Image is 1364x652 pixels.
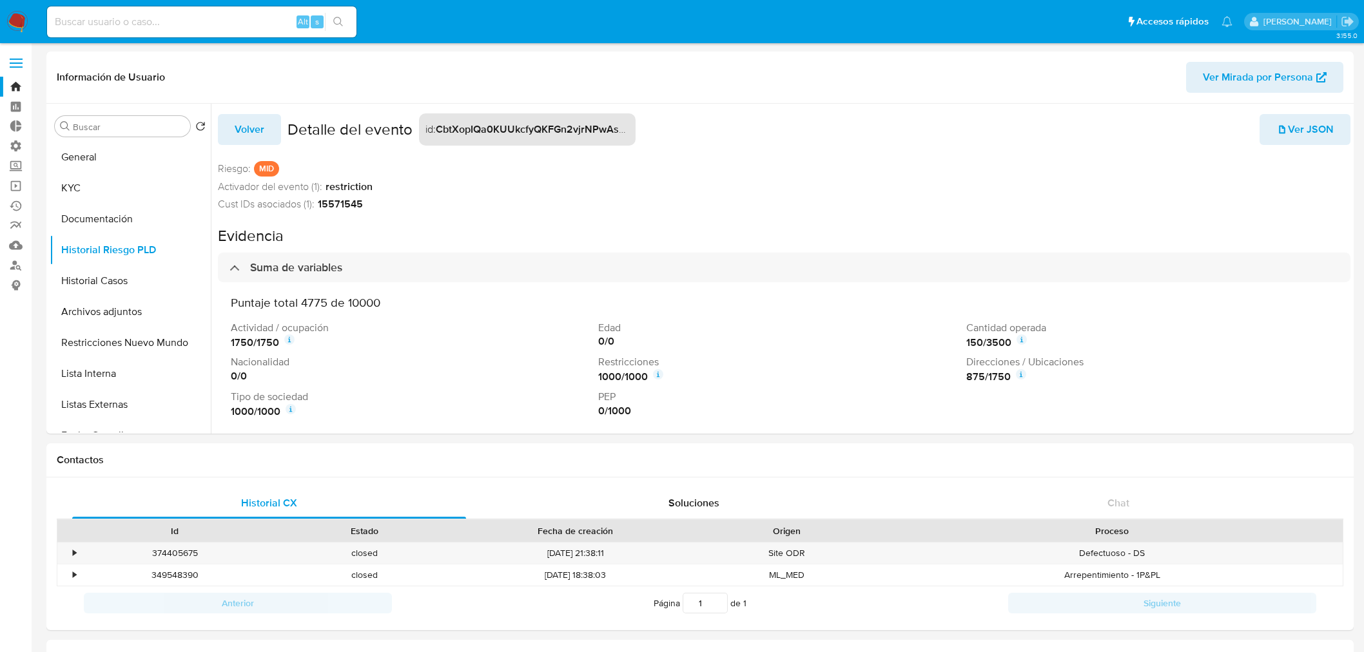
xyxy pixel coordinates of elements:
button: Volver al orden por defecto [195,121,206,135]
div: 349548390 [80,564,269,586]
span: Chat [1107,495,1129,510]
button: KYC [50,173,211,204]
strong: 0 / 0 [598,334,614,349]
div: Id [89,524,260,537]
button: Lista Interna [50,358,211,389]
div: ML_MED [692,564,881,586]
button: Ver JSON [1260,114,1350,145]
button: Documentación [50,204,211,235]
p: Edad [598,321,960,335]
button: Archivos adjuntos [50,296,211,327]
div: Proceso [890,524,1334,537]
h1: Contactos [57,454,1343,466]
span: s [315,15,319,28]
div: Fecha de creación [468,524,683,537]
div: • [73,569,76,581]
div: Suma de variables [218,253,1350,282]
strong: 1000 / 1000 [231,405,280,419]
span: Ver Mirada por Persona [1203,62,1313,93]
span: Página de [654,593,746,613]
button: Historial Casos [50,265,211,296]
div: closed [269,564,459,586]
button: search-icon [325,13,351,31]
h3: Puntaje total 4775 de 10000 [231,295,1338,310]
strong: CbtXopIQa0KUUkcfyQKFGn2vjrNPwAsSeGufAD9JLkHBi8eax1zymGapEQRHWhlwdRCGw8uLLOE2OlyvcgSKSA== [436,122,962,137]
span: 1 [743,597,746,609]
button: Fecha Compliant [50,420,211,451]
p: Nacionalidad [231,355,593,369]
button: Restricciones Nuevo Mundo [50,327,211,358]
p: ignacio.bagnardi@mercadolibre.com [1263,15,1336,28]
input: Buscar usuario o caso... [47,14,356,30]
h3: Suma de variables [250,260,342,274]
p: Restricciones [598,355,960,369]
span: Riesgo : [218,162,251,176]
span: Accesos rápidos [1136,15,1209,28]
strong: 875 / 1750 [966,370,1011,384]
button: Anterior [84,593,392,613]
span: Volver [235,115,264,144]
h2: Evidencia [218,226,1350,245]
h2: Detalle del evento [287,120,413,139]
span: Alt [298,15,308,28]
strong: restriction [326,180,373,194]
p: Actividad / ocupación [231,321,593,335]
input: Buscar [73,121,185,133]
button: Siguiente [1008,593,1316,613]
button: Ver Mirada por Persona [1186,62,1343,93]
p: Direcciones / Ubicaciones [966,355,1329,369]
strong: 150 / 3500 [966,336,1011,350]
p: PEP [598,390,960,404]
a: Notificaciones [1222,16,1232,27]
h1: Información de Usuario [57,71,165,84]
div: closed [269,542,459,564]
button: General [50,142,211,173]
a: Salir [1341,15,1354,28]
div: Origen [701,524,872,537]
p: Cantidad operada [966,321,1329,335]
button: Listas Externas [50,389,211,420]
span: Historial CX [241,495,297,510]
div: Estado [278,524,450,537]
button: Buscar [60,121,70,131]
div: [DATE] 21:38:11 [459,542,692,564]
button: Volver [218,114,281,145]
div: Arrepentimiento - 1P&PL [881,564,1343,586]
div: Defectuoso - DS [881,542,1343,564]
strong: 1000 / 1000 [598,370,648,384]
span: Activador del evento (1): [218,180,322,194]
p: Tipo de sociedad [231,390,593,404]
div: • [73,547,76,559]
p: MID [254,161,279,177]
div: 374405675 [80,542,269,564]
span: Ver JSON [1276,115,1334,144]
span: id : [425,122,436,137]
span: Soluciones [668,495,719,510]
button: Historial Riesgo PLD [50,235,211,265]
strong: 0 / 0 [231,369,247,383]
strong: 0 / 1000 [598,404,631,418]
span: Cust IDs asociados (1): [218,197,315,211]
div: [DATE] 18:38:03 [459,564,692,586]
div: Site ODR [692,542,881,564]
strong: 15571545 [318,197,363,211]
h3: Transacciones [231,430,1338,445]
strong: 1750 / 1750 [231,336,279,350]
